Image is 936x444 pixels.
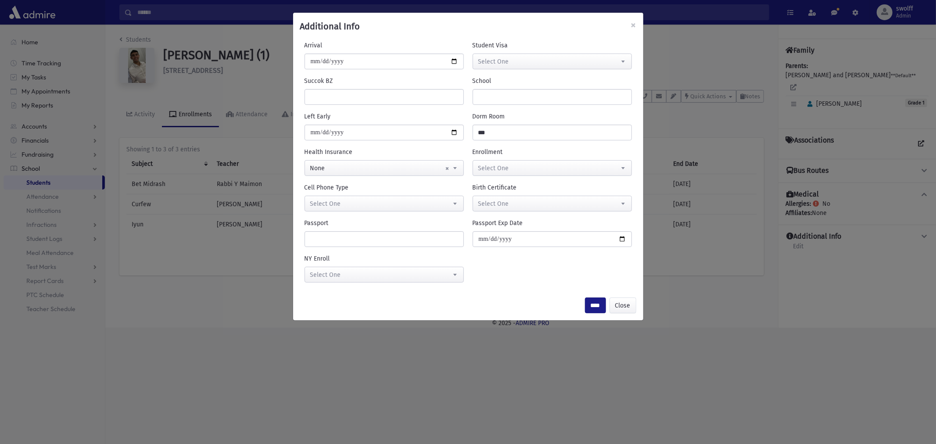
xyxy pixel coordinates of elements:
[610,297,636,313] button: Close
[305,218,329,228] label: Passport
[305,254,330,263] label: NY Enroll
[305,160,464,176] span: None
[473,147,503,157] label: Enrollment
[473,41,508,50] label: Student Visa
[305,76,333,86] label: Succok BZ
[473,112,505,121] label: Dorm Room
[310,200,341,208] span: Select One
[473,76,491,86] label: School
[624,13,643,37] button: Close
[478,165,509,172] span: Select One
[473,218,523,228] label: Passport Exp Date
[631,19,636,31] span: ×
[305,112,331,121] label: Left Early
[300,20,360,33] h5: Additional Info
[305,161,463,176] span: None
[473,183,517,192] label: Birth Certificate
[305,147,353,157] label: Health Insurance
[478,58,509,65] span: Select One
[310,271,341,279] span: Select One
[478,200,509,208] span: Select One
[446,161,449,176] span: Remove all items
[305,41,323,50] label: Arrival
[305,183,349,192] label: Cell Phone Type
